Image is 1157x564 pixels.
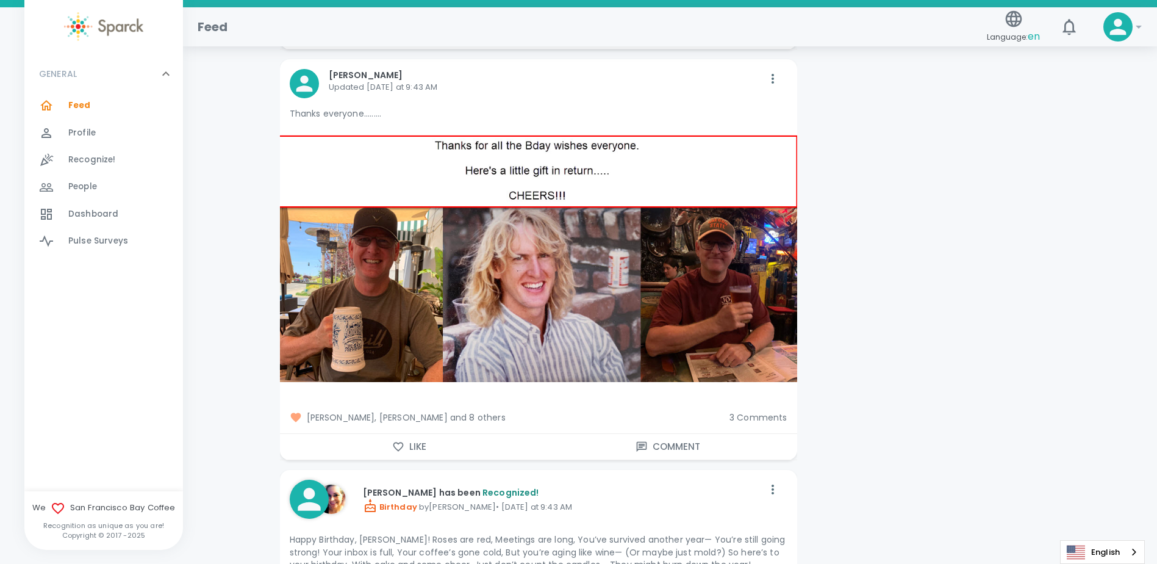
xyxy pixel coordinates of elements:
a: Profile [24,120,183,146]
span: Recognized! [482,486,539,499]
div: GENERAL [24,92,183,259]
p: Thanks everyone......... [290,107,787,120]
button: Like [280,434,539,460]
a: Dashboard [24,201,183,228]
img: https://api.sparckco.com/rails/active_storage/blobs/redirect/eyJfcmFpbHMiOnsibWVzc2FnZSI6IkJBaHBB... [280,135,797,383]
span: Dashboard [68,208,118,220]
img: Picture of Nikki Meeks [317,485,346,514]
span: Feed [68,99,91,112]
a: Sparck logo [24,12,183,41]
span: en [1028,29,1040,43]
p: GENERAL [39,68,77,80]
span: People [68,181,97,193]
div: Language [1060,540,1145,564]
button: Comment [539,434,797,460]
a: Pulse Surveys [24,228,183,255]
aside: Language selected: English [1060,540,1145,564]
button: Language:en [982,5,1045,49]
p: Recognition as unique as you are! [24,521,183,530]
span: 3 Comments [729,411,787,424]
span: Language: [987,29,1040,45]
p: [PERSON_NAME] has been [363,486,763,499]
a: Recognize! [24,146,183,173]
p: [PERSON_NAME] [329,69,763,81]
p: Updated [DATE] at 9:43 AM [329,81,763,93]
h1: Feed [198,17,228,37]
div: GENERAL [24,56,183,92]
span: Profile [68,127,96,139]
a: People [24,173,183,200]
img: Sparck logo [64,12,143,41]
span: Birthday [363,501,417,513]
a: English [1061,541,1144,563]
p: by [PERSON_NAME] • [DATE] at 9:43 AM [363,499,763,513]
span: Pulse Surveys [68,235,128,247]
p: Copyright © 2017 - 2025 [24,530,183,540]
span: [PERSON_NAME], [PERSON_NAME] and 8 others [290,411,720,424]
span: We San Francisco Bay Coffee [24,501,183,516]
span: Recognize! [68,154,116,166]
a: Feed [24,92,183,119]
